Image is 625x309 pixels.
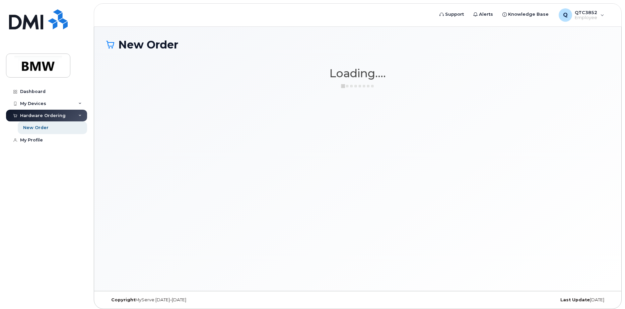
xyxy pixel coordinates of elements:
img: ajax-loader-3a6953c30dc77f0bf724df975f13086db4f4c1262e45940f03d1251963f1bf2e.gif [341,84,374,89]
strong: Last Update [560,297,590,302]
h1: New Order [106,39,609,50]
h1: Loading.... [106,67,609,79]
div: MyServe [DATE]–[DATE] [106,297,274,303]
strong: Copyright [111,297,135,302]
div: [DATE] [441,297,609,303]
